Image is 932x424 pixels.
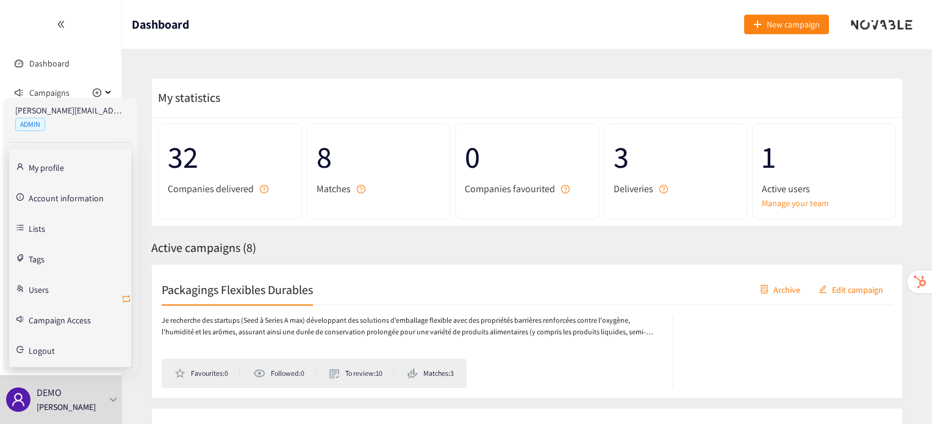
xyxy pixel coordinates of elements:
button: plusNew campaign [744,15,829,34]
span: My statistics [152,90,220,106]
span: sound [15,88,23,97]
span: Active users [762,181,810,196]
span: question-circle [357,185,365,193]
a: Dashboard [29,58,70,69]
a: Lists [29,222,45,233]
span: ADMIN [15,118,45,131]
span: New campaign [767,18,820,31]
h2: Packagings Flexibles Durables [162,281,313,298]
span: 8 [317,133,441,181]
span: double-left [57,20,65,29]
span: 3 [614,133,738,181]
span: edit [819,285,827,295]
span: 32 [168,133,292,181]
p: DEMO [37,385,62,400]
li: To review: 10 [329,368,394,379]
a: Users [29,283,49,294]
span: plus-circle [93,88,101,97]
span: 1 [762,133,886,181]
a: Campaign Access [29,314,91,325]
span: Deliveries [614,181,653,196]
span: container [760,285,769,295]
span: Campaigns [29,81,70,105]
li: Favourites: 0 [174,368,240,379]
span: retweet [121,294,131,306]
a: Manage your team [762,196,886,210]
p: Je recherche des startups (Seed à Series A max) développant des solutions d’emballage flexible av... [162,315,661,338]
span: plus [753,20,762,30]
span: Companies favourited [465,181,555,196]
span: user [11,392,26,407]
button: containerArchive [751,279,809,299]
span: Edit campaign [832,282,883,296]
button: retweet [121,290,131,309]
span: Active campaigns ( 8 ) [151,240,256,256]
span: question-circle [659,185,668,193]
li: Followed: 0 [253,368,315,379]
button: editEdit campaign [809,279,892,299]
span: Matches [317,181,351,196]
span: Companies delivered [168,181,254,196]
p: [PERSON_NAME][EMAIL_ADDRESS][DOMAIN_NAME] [15,104,125,117]
a: My profile [29,161,64,172]
a: Tags [29,253,45,264]
iframe: Chat Widget [871,365,932,424]
span: Archive [773,282,800,296]
li: Matches: 3 [407,368,454,379]
span: 0 [465,133,589,181]
span: logout [16,346,24,353]
a: Packagings Flexibles DurablescontainerArchiveeditEdit campaignJe recherche des startups (Seed à S... [151,264,903,398]
span: question-circle [260,185,268,193]
p: [PERSON_NAME] [37,400,96,414]
span: question-circle [561,185,570,193]
span: Logout [29,347,55,355]
a: Account information [29,192,104,203]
